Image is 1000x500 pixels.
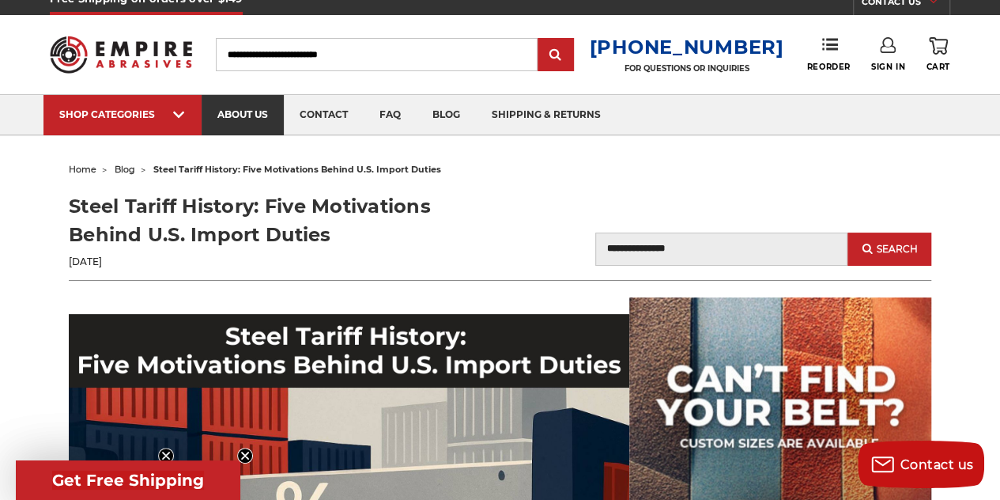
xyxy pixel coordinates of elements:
span: steel tariff history: five motivations behind u.s. import duties [153,164,441,175]
div: SHOP CATEGORIES [59,108,186,120]
button: Close teaser [158,448,174,464]
a: blog [115,164,135,175]
a: Cart [926,37,950,72]
a: shipping & returns [476,95,617,135]
a: Reorder [807,37,851,71]
span: Reorder [807,62,851,72]
a: contact [284,95,364,135]
button: Contact us [858,441,984,488]
h1: Steel Tariff History: Five Motivations Behind U.S. Import Duties [69,192,500,249]
span: Get Free Shipping [52,471,204,490]
p: FOR QUESTIONS OR INQUIRIES [589,63,783,74]
input: Submit [540,40,572,71]
a: faq [364,95,417,135]
span: Search [877,244,918,255]
p: [DATE] [69,255,500,269]
a: home [69,164,96,175]
a: blog [417,95,476,135]
span: Cart [926,62,950,72]
img: Empire Abrasives [50,27,191,82]
span: Sign In [871,62,905,72]
button: Close teaser [237,448,253,464]
div: Get Free ShippingClose teaser [16,460,240,500]
a: about us [202,95,284,135]
span: Contact us [900,457,974,472]
a: [PHONE_NUMBER] [589,36,783,59]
